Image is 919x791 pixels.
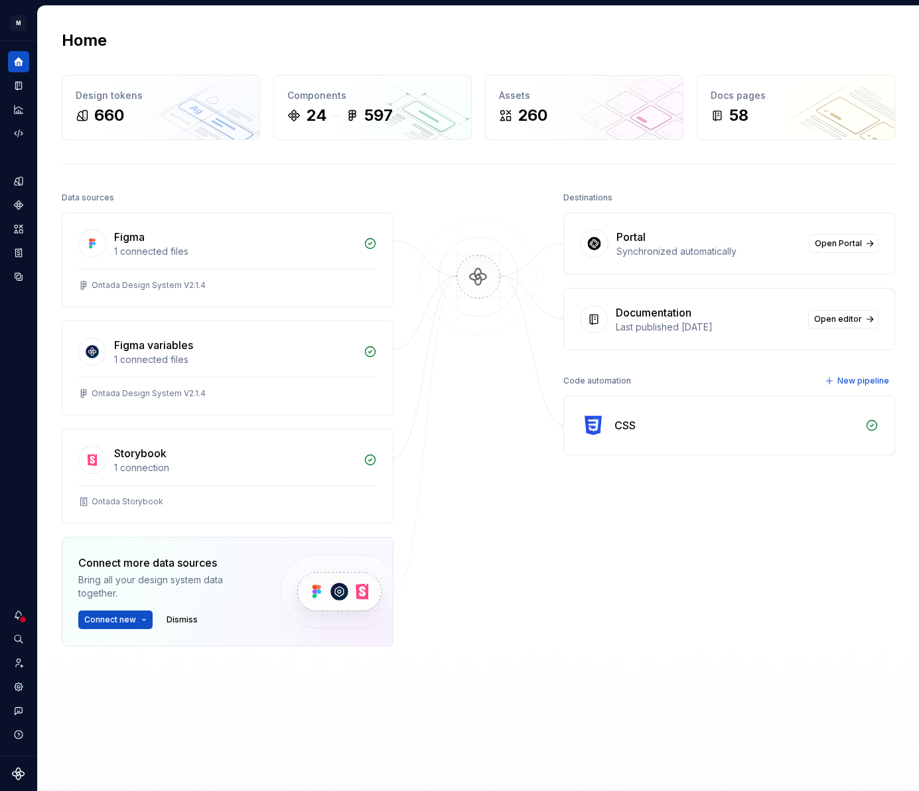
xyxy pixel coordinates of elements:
[273,75,472,140] a: Components24597
[8,75,29,96] a: Documentation
[729,105,748,126] div: 58
[616,321,800,334] div: Last published [DATE]
[8,194,29,216] a: Components
[8,266,29,287] a: Data sources
[62,321,393,415] a: Figma variables1 connected filesOntada Design System V2.1.4
[78,611,153,629] button: Connect new
[84,614,136,625] span: Connect new
[8,605,29,626] button: Notifications
[78,555,257,571] div: Connect more data sources
[809,234,879,253] a: Open Portal
[821,372,895,390] button: New pipeline
[62,75,260,140] a: Design tokens660
[518,105,547,126] div: 260
[697,75,895,140] a: Docs pages58
[8,628,29,650] button: Search ⌘K
[12,767,25,780] svg: Supernova Logo
[62,429,393,524] a: Storybook1 connectionOntada Storybook
[306,105,327,126] div: 24
[161,611,204,629] button: Dismiss
[8,676,29,697] a: Settings
[3,9,35,37] button: M
[92,496,163,507] div: Ontada Storybook
[114,229,145,245] div: Figma
[62,212,393,307] a: Figma1 connected filesOntada Design System V2.1.4
[114,245,356,258] div: 1 connected files
[616,245,801,258] div: Synchronized automatically
[563,372,631,390] div: Code automation
[8,652,29,674] a: Invite team
[62,188,114,207] div: Data sources
[808,310,879,328] a: Open editor
[616,229,646,245] div: Portal
[815,238,862,249] span: Open Portal
[837,376,889,386] span: New pipeline
[76,89,246,102] div: Design tokens
[114,353,356,366] div: 1 connected files
[8,242,29,263] a: Storybook stories
[616,305,691,321] div: Documentation
[114,337,193,353] div: Figma variables
[167,614,198,625] span: Dismiss
[8,218,29,240] a: Assets
[364,105,393,126] div: 597
[563,188,612,207] div: Destinations
[711,89,881,102] div: Docs pages
[8,123,29,144] a: Code automation
[287,89,458,102] div: Components
[8,51,29,72] a: Home
[114,445,167,461] div: Storybook
[92,388,206,399] div: Ontada Design System V2.1.4
[78,573,257,600] div: Bring all your design system data together.
[814,314,862,324] span: Open editor
[485,75,683,140] a: Assets260
[8,700,29,721] button: Contact support
[8,99,29,120] a: Analytics
[499,89,670,102] div: Assets
[114,461,356,474] div: 1 connection
[92,280,206,291] div: Ontada Design System V2.1.4
[94,105,124,126] div: 660
[8,171,29,192] a: Design tokens
[11,15,27,31] div: M
[62,30,107,51] h2: Home
[614,417,636,433] div: CSS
